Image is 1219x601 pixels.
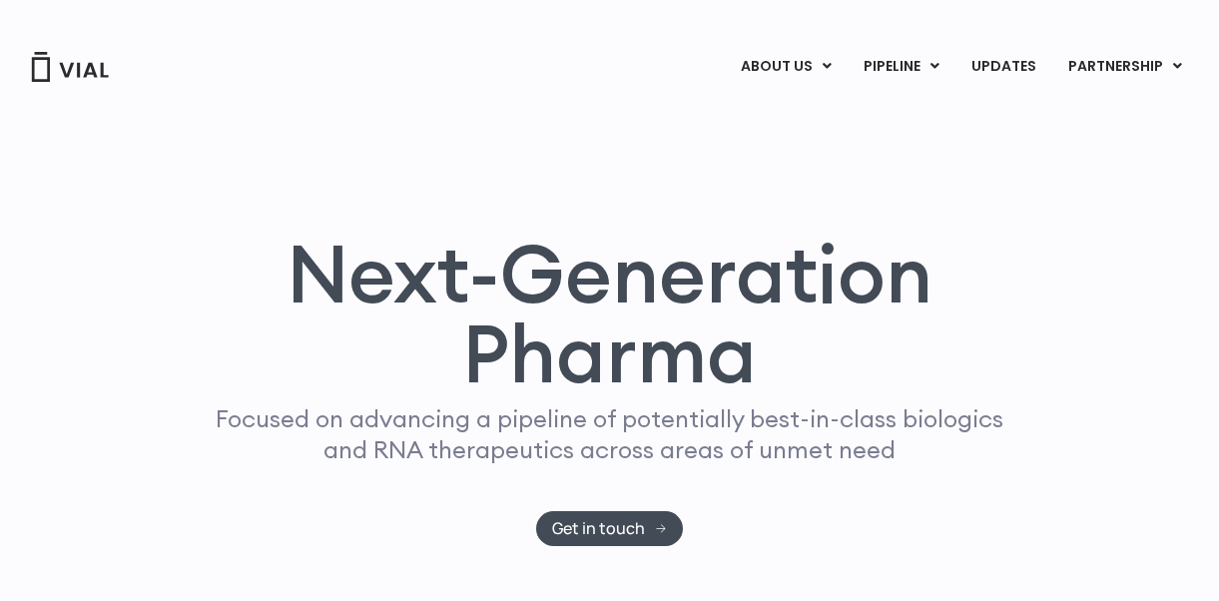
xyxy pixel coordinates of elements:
a: PIPELINEMenu Toggle [848,50,954,84]
p: Focused on advancing a pipeline of potentially best-in-class biologics and RNA therapeutics acros... [208,403,1012,465]
a: PARTNERSHIPMenu Toggle [1052,50,1198,84]
span: Get in touch [552,521,645,536]
a: ABOUT USMenu Toggle [725,50,847,84]
a: UPDATES [955,50,1051,84]
h1: Next-Generation Pharma [178,234,1042,393]
img: Vial Logo [30,52,110,82]
a: Get in touch [536,511,683,546]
